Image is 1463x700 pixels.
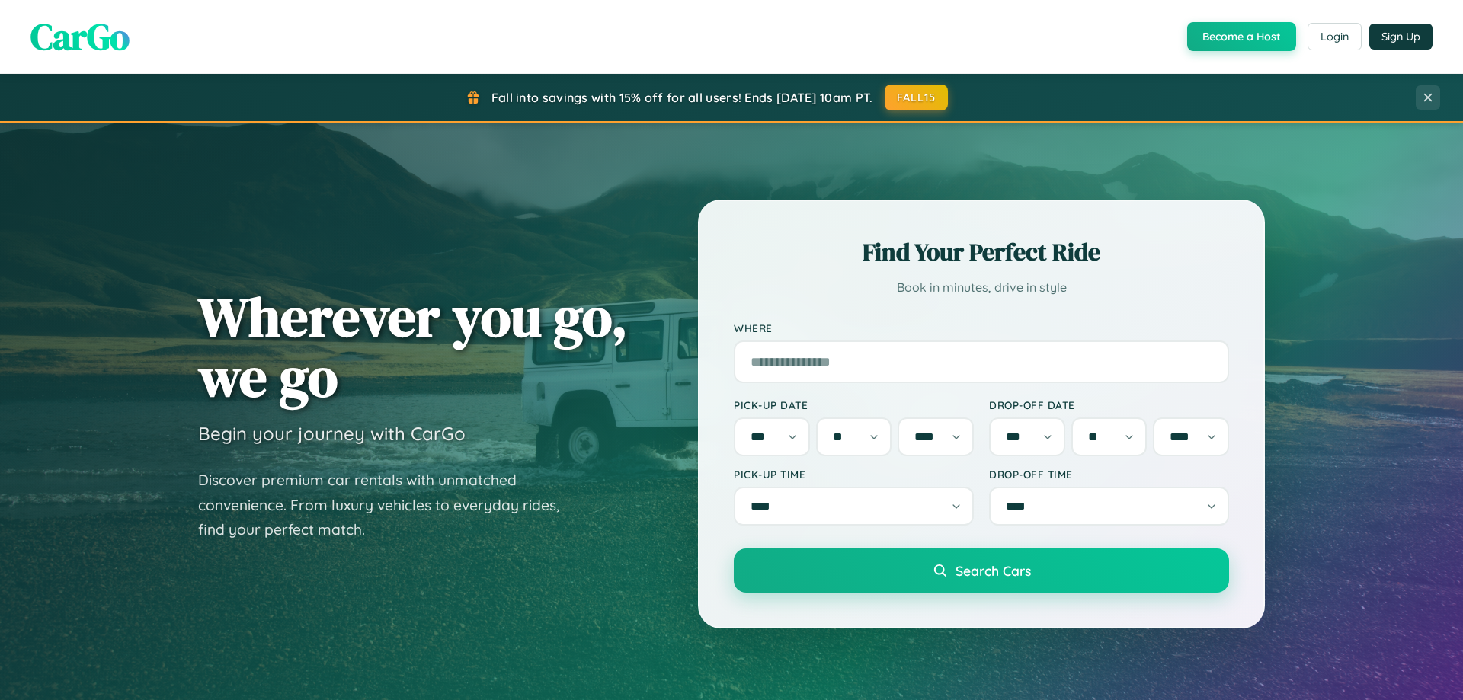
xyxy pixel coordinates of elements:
label: Pick-up Time [734,468,974,481]
span: CarGo [30,11,130,62]
span: Fall into savings with 15% off for all users! Ends [DATE] 10am PT. [491,90,873,105]
button: Search Cars [734,548,1229,593]
button: FALL15 [885,85,949,110]
label: Pick-up Date [734,398,974,411]
label: Drop-off Date [989,398,1229,411]
button: Become a Host [1187,22,1296,51]
h2: Find Your Perfect Ride [734,235,1229,269]
span: Search Cars [956,562,1031,579]
label: Drop-off Time [989,468,1229,481]
button: Sign Up [1369,24,1433,50]
h1: Wherever you go, we go [198,286,628,407]
button: Login [1308,23,1362,50]
label: Where [734,321,1229,334]
p: Discover premium car rentals with unmatched convenience. From luxury vehicles to everyday rides, ... [198,468,579,542]
h3: Begin your journey with CarGo [198,422,466,445]
p: Book in minutes, drive in style [734,276,1229,299]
